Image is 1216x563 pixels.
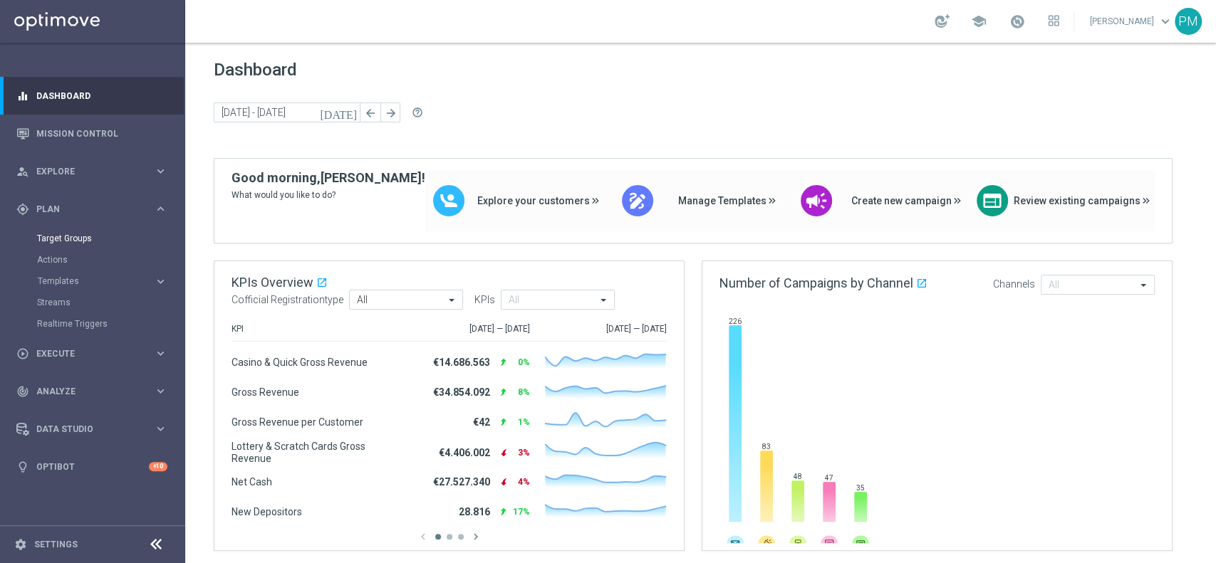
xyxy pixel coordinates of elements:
i: keyboard_arrow_right [154,422,167,436]
span: Data Studio [36,425,154,433]
div: Target Groups [37,228,184,249]
a: Settings [34,540,78,549]
span: Explore [36,167,154,176]
span: Execute [36,349,154,358]
div: Plan [16,203,154,216]
div: Explore [16,165,154,178]
button: Data Studio keyboard_arrow_right [16,423,168,435]
div: PM [1175,8,1202,35]
i: keyboard_arrow_right [154,202,167,216]
div: Data Studio [16,423,154,436]
i: equalizer [16,90,29,102]
span: Templates [38,277,140,285]
i: play_circle_outline [16,347,29,360]
button: lightbulb Optibot +10 [16,461,168,473]
i: settings [14,538,27,551]
div: Dashboard [16,77,167,115]
div: Optibot [16,448,167,485]
button: Mission Control [16,128,168,140]
span: Plan [36,205,154,214]
i: keyboard_arrow_right [154,347,167,360]
div: Streams [37,292,184,313]
div: Templates [37,270,184,292]
button: Templates keyboard_arrow_right [37,275,168,287]
span: school [971,14,987,29]
a: Mission Control [36,115,167,152]
div: +10 [149,462,167,471]
i: gps_fixed [16,203,29,216]
span: keyboard_arrow_down [1158,14,1173,29]
a: Dashboard [36,77,167,115]
button: person_search Explore keyboard_arrow_right [16,166,168,177]
span: Analyze [36,387,154,396]
div: Mission Control [16,115,167,152]
i: keyboard_arrow_right [154,275,167,288]
button: gps_fixed Plan keyboard_arrow_right [16,204,168,215]
a: Streams [37,297,148,308]
div: Actions [37,249,184,270]
a: Target Groups [37,233,148,244]
a: Actions [37,254,148,265]
button: play_circle_outline Execute keyboard_arrow_right [16,348,168,359]
div: Execute [16,347,154,360]
div: Analyze [16,385,154,398]
i: track_changes [16,385,29,398]
a: [PERSON_NAME]keyboard_arrow_down [1088,11,1175,32]
a: Realtime Triggers [37,318,148,330]
button: equalizer Dashboard [16,90,168,102]
i: person_search [16,165,29,178]
a: Optibot [36,448,149,485]
button: track_changes Analyze keyboard_arrow_right [16,386,168,397]
i: keyboard_arrow_right [154,384,167,398]
div: Templates [38,277,154,285]
i: keyboard_arrow_right [154,164,167,178]
div: Realtime Triggers [37,313,184,335]
i: lightbulb [16,461,29,473]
